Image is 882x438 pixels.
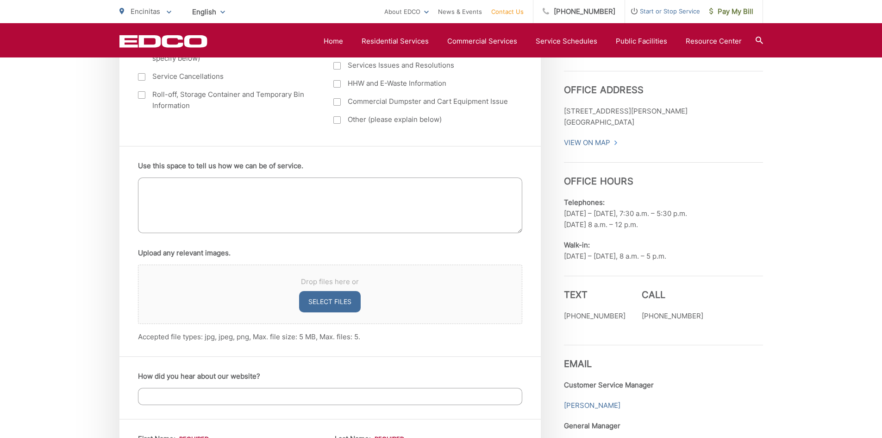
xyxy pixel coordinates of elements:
[138,372,260,381] label: How did you hear about our website?
[333,96,511,107] label: Commercial Dumpster and Cart Equipment Issue
[564,381,654,389] strong: Customer Service Manager
[564,106,763,128] p: [STREET_ADDRESS][PERSON_NAME] [GEOGRAPHIC_DATA]
[564,400,620,411] a: [PERSON_NAME]
[709,6,753,17] span: Pay My Bill
[333,114,511,125] label: Other (please explain below)
[564,162,763,187] h3: Office Hours
[564,421,620,430] strong: General Manager
[564,71,763,95] h3: Office Address
[564,311,626,322] p: [PHONE_NUMBER]
[150,276,511,287] span: Drop files here or
[299,291,361,312] button: select files, upload any relevant images.
[185,4,232,20] span: English
[138,71,315,82] label: Service Cancellations
[333,60,511,71] label: Services Issues and Resolutions
[686,36,742,47] a: Resource Center
[564,197,763,230] p: [DATE] – [DATE], 7:30 a.m. – 5:30 p.m. [DATE] 8 a.m. – 12 p.m.
[564,137,618,148] a: View On Map
[333,78,511,89] label: HHW and E-Waste Information
[642,311,703,322] p: [PHONE_NUMBER]
[536,36,597,47] a: Service Schedules
[438,6,482,17] a: News & Events
[362,36,429,47] a: Residential Services
[564,289,626,300] h3: Text
[138,89,315,111] label: Roll-off, Storage Container and Temporary Bin Information
[131,7,160,16] span: Encinitas
[564,241,590,249] b: Walk-in:
[384,6,429,17] a: About EDCO
[138,249,231,257] label: Upload any relevant images.
[564,240,763,262] p: [DATE] – [DATE], 8 a.m. – 5 p.m.
[324,36,343,47] a: Home
[491,6,524,17] a: Contact Us
[119,35,207,48] a: EDCD logo. Return to the homepage.
[138,162,303,170] label: Use this space to tell us how we can be of service.
[564,345,763,369] h3: Email
[138,332,360,341] span: Accepted file types: jpg, jpeg, png, Max. file size: 5 MB, Max. files: 5.
[616,36,667,47] a: Public Facilities
[447,36,517,47] a: Commercial Services
[642,289,703,300] h3: Call
[564,198,605,207] b: Telephones:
